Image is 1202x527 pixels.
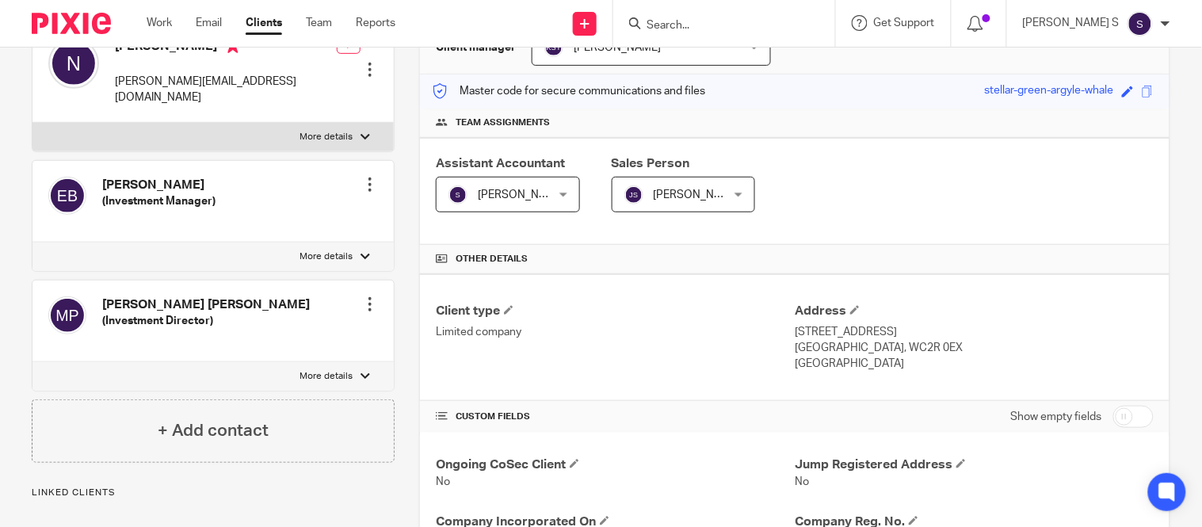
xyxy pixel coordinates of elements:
[436,303,795,319] h4: Client type
[436,324,795,340] p: Limited company
[1023,15,1120,31] p: [PERSON_NAME] S
[436,40,516,55] h3: Client manager
[102,193,216,209] h5: (Investment Manager)
[574,42,661,53] span: [PERSON_NAME]
[1011,409,1102,425] label: Show empty fields
[48,177,86,215] img: svg%3E
[246,15,282,31] a: Clients
[356,15,395,31] a: Reports
[624,185,643,204] img: svg%3E
[645,19,788,33] input: Search
[478,189,574,200] span: [PERSON_NAME] S
[795,456,1154,473] h4: Jump Registered Address
[436,456,795,473] h4: Ongoing CoSec Client
[874,17,935,29] span: Get Support
[300,131,353,143] p: More details
[147,15,172,31] a: Work
[196,15,222,31] a: Email
[436,157,565,170] span: Assistant Accountant
[612,157,690,170] span: Sales Person
[32,13,111,34] img: Pixie
[102,177,216,193] h4: [PERSON_NAME]
[48,38,99,89] img: svg%3E
[654,189,741,200] span: [PERSON_NAME]
[795,324,1154,340] p: [STREET_ADDRESS]
[456,253,528,265] span: Other details
[795,303,1154,319] h4: Address
[985,82,1114,101] div: stellar-green-argyle-whale
[102,313,310,329] h5: (Investment Director)
[300,370,353,383] p: More details
[1128,11,1153,36] img: svg%3E
[448,185,467,204] img: svg%3E
[436,411,795,423] h4: CUSTOM FIELDS
[795,356,1154,372] p: [GEOGRAPHIC_DATA]
[456,116,550,129] span: Team assignments
[306,15,332,31] a: Team
[795,340,1154,356] p: [GEOGRAPHIC_DATA], WC2R 0EX
[48,296,86,334] img: svg%3E
[32,487,395,499] p: Linked clients
[432,83,705,99] p: Master code for secure communications and files
[158,418,269,443] h4: + Add contact
[300,250,353,263] p: More details
[115,38,337,58] h4: [PERSON_NAME]
[795,476,809,487] span: No
[102,296,310,313] h4: [PERSON_NAME] [PERSON_NAME]
[544,38,563,57] img: svg%3E
[436,476,450,487] span: No
[115,74,337,106] p: [PERSON_NAME][EMAIL_ADDRESS][DOMAIN_NAME]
